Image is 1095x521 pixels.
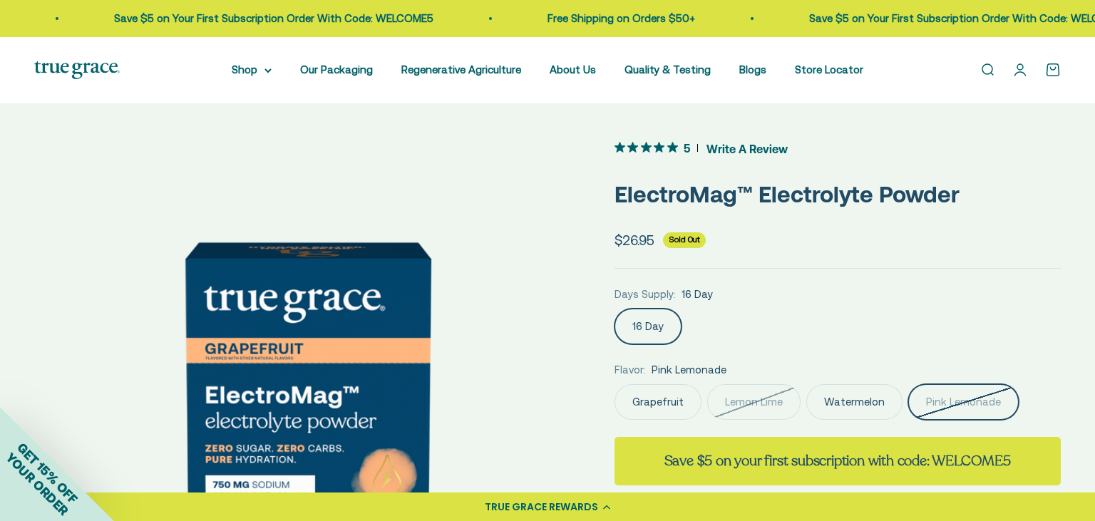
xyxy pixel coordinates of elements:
[682,286,713,303] span: 16 Day
[706,138,788,159] span: Write A Review
[485,500,598,515] div: TRUE GRACE REWARDS
[615,138,788,159] button: 5 out 5 stars rating in total 3 reviews. Jump to reviews.
[615,176,1061,212] p: ElectroMag™ Electrolyte Powder
[615,361,646,378] legend: Flavor:
[652,361,726,378] span: Pink Lemonade
[663,232,706,248] sold-out-badge: Sold Out
[542,12,689,24] a: Free Shipping on Orders $50+
[684,140,690,155] span: 5
[615,229,654,251] sale-price: $26.95
[108,10,428,27] p: Save $5 on Your First Subscription Order With Code: WELCOME5
[401,63,521,76] a: Regenerative Agriculture
[14,440,81,506] span: GET 15% OFF
[615,286,676,303] legend: Days Supply:
[664,451,1011,470] strong: Save $5 on your first subscription with code: WELCOME5
[3,450,71,518] span: YOUR ORDER
[232,61,272,78] summary: Shop
[795,63,863,76] a: Store Locator
[550,63,596,76] a: About Us
[624,63,711,76] a: Quality & Testing
[739,63,766,76] a: Blogs
[300,63,373,76] a: Our Packaging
